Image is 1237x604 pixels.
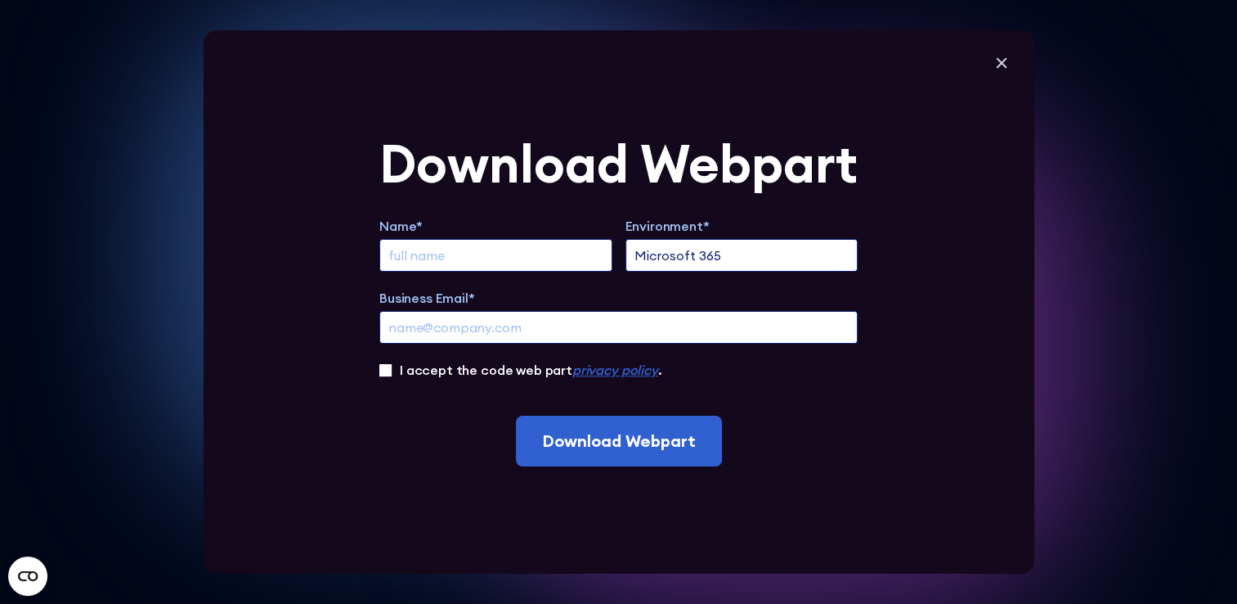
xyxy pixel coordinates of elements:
[379,311,858,344] input: name@company.com
[625,216,858,236] label: Environment*
[379,288,858,308] label: Business Email*
[379,239,612,272] input: full name
[379,137,858,467] form: Extend Trial
[1155,525,1237,604] iframe: Chat Widget
[400,360,661,380] label: I accept the code web part .
[379,216,612,236] label: Name*
[516,416,722,467] input: Download Webpart
[572,362,658,378] a: privacy policy
[8,557,47,596] button: Open CMP widget
[379,137,858,190] div: Download Webpart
